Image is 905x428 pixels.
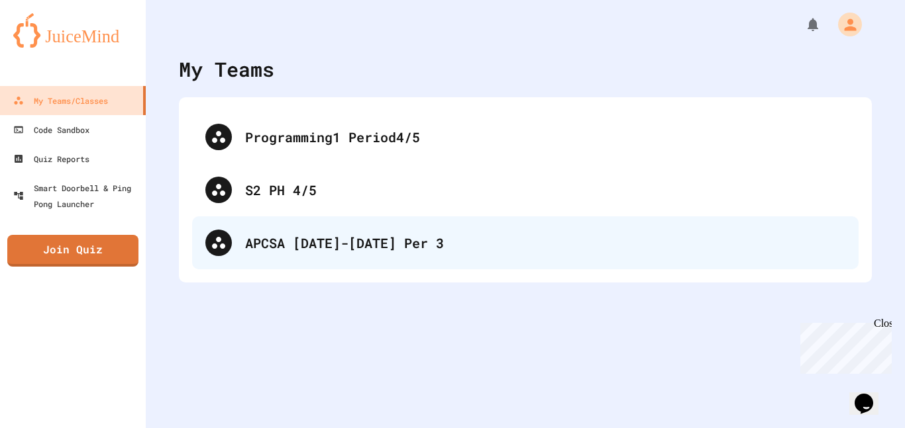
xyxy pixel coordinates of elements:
div: My Teams [179,54,274,84]
iframe: chat widget [795,318,892,374]
div: APCSA [DATE]-[DATE] Per 3 [192,216,859,269]
div: Chat with us now!Close [5,5,91,84]
div: My Teams/Classes [13,93,108,108]
div: Programming1 Period4/5 [192,110,859,163]
iframe: chat widget [849,375,892,415]
div: Code Sandbox [13,122,89,138]
div: S2 PH 4/5 [192,163,859,216]
div: My Notifications [780,13,824,36]
a: Join Quiz [7,235,138,267]
div: APCSA [DATE]-[DATE] Per 3 [245,233,845,253]
div: Smart Doorbell & Ping Pong Launcher [13,180,140,212]
div: Quiz Reports [13,151,89,167]
img: logo-orange.svg [13,13,133,48]
div: My Account [824,9,865,40]
div: Programming1 Period4/5 [245,127,845,147]
div: S2 PH 4/5 [245,180,845,200]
